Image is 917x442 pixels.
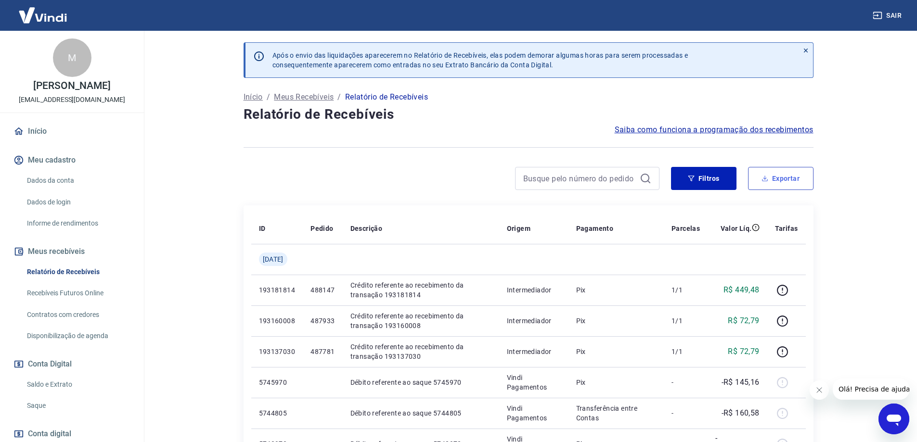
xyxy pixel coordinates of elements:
[672,347,700,356] p: 1/1
[722,407,760,419] p: -R$ 160,58
[507,347,561,356] p: Intermediador
[310,347,335,356] p: 487781
[23,262,132,282] a: Relatório de Recebíveis
[28,427,71,441] span: Conta digital
[12,354,132,375] button: Conta Digital
[671,167,736,190] button: Filtros
[259,224,266,233] p: ID
[23,192,132,212] a: Dados de login
[259,347,296,356] p: 193137030
[576,347,656,356] p: Pix
[728,346,759,357] p: R$ 72,79
[23,283,132,303] a: Recebíveis Futuros Online
[263,254,284,264] span: [DATE]
[350,342,491,361] p: Crédito referente ao recebimento da transação 193137030
[12,0,74,30] img: Vindi
[345,91,428,103] p: Relatório de Recebíveis
[310,224,333,233] p: Pedido
[672,408,700,418] p: -
[748,167,814,190] button: Exportar
[507,285,561,295] p: Intermediador
[507,316,561,326] p: Intermediador
[23,326,132,346] a: Disponibilização de agenda
[576,224,614,233] p: Pagamento
[337,91,341,103] p: /
[259,408,296,418] p: 5744805
[722,377,760,388] p: -R$ 145,16
[615,124,814,136] a: Saiba como funciona a programação dos recebimentos
[272,51,688,70] p: Após o envio das liquidações aparecerem no Relatório de Recebíveis, elas podem demorar algumas ho...
[267,91,270,103] p: /
[23,375,132,394] a: Saldo e Extrato
[350,224,383,233] p: Descrição
[350,378,491,387] p: Débito referente ao saque 5745970
[350,311,491,330] p: Crédito referente ao recebimento da transação 193160008
[728,315,759,327] p: R$ 72,79
[672,285,700,295] p: 1/1
[576,285,656,295] p: Pix
[523,171,636,186] input: Busque pelo número do pedido
[350,280,491,300] p: Crédito referente ao recebimento da transação 193181814
[274,91,334,103] a: Meus Recebíveis
[244,105,814,124] h4: Relatório de Recebíveis
[33,81,110,91] p: [PERSON_NAME]
[576,316,656,326] p: Pix
[723,284,760,296] p: R$ 449,48
[12,121,132,142] a: Início
[23,305,132,325] a: Contratos com credores
[871,7,905,25] button: Sair
[12,150,132,171] button: Meu cadastro
[878,404,909,434] iframe: Botão para abrir a janela de mensagens
[310,285,335,295] p: 488147
[576,378,656,387] p: Pix
[672,378,700,387] p: -
[244,91,263,103] a: Início
[810,380,829,400] iframe: Fechar mensagem
[721,224,752,233] p: Valor Líq.
[23,171,132,190] a: Dados da conta
[833,379,909,400] iframe: Mensagem da empresa
[507,373,561,392] p: Vindi Pagamentos
[775,224,798,233] p: Tarifas
[507,404,561,423] p: Vindi Pagamentos
[507,224,530,233] p: Origem
[19,95,125,105] p: [EMAIL_ADDRESS][DOMAIN_NAME]
[259,316,296,326] p: 193160008
[23,396,132,416] a: Saque
[12,241,132,262] button: Meus recebíveis
[6,7,81,14] span: Olá! Precisa de ajuda?
[576,404,656,423] p: Transferência entre Contas
[672,316,700,326] p: 1/1
[23,214,132,233] a: Informe de rendimentos
[350,408,491,418] p: Débito referente ao saque 5744805
[259,378,296,387] p: 5745970
[310,316,335,326] p: 487933
[259,285,296,295] p: 193181814
[672,224,700,233] p: Parcelas
[53,38,91,77] div: M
